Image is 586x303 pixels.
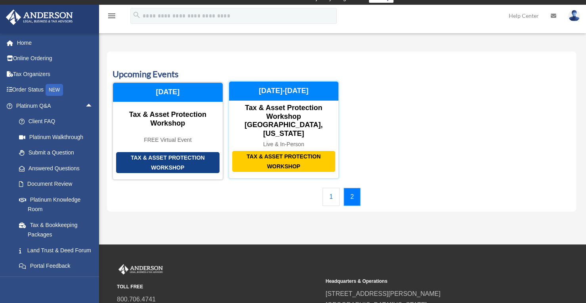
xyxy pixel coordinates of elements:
[11,242,105,258] a: Land Trust & Deed Forum
[117,296,156,303] a: 800.706.4741
[6,274,105,290] a: Digital Productsarrow_drop_down
[116,152,220,173] div: Tax & Asset Protection Workshop
[6,35,105,51] a: Home
[11,192,105,217] a: Platinum Knowledge Room
[11,145,105,161] a: Submit a Question
[229,82,339,180] a: Tax & Asset Protection Workshop Tax & Asset Protection Workshop [GEOGRAPHIC_DATA], [US_STATE] Liv...
[85,274,101,290] span: arrow_drop_down
[232,151,336,172] div: Tax & Asset Protection Workshop
[11,129,105,145] a: Platinum Walkthrough
[326,290,441,297] a: [STREET_ADDRESS][PERSON_NAME]
[229,82,339,101] div: [DATE]-[DATE]
[229,104,339,138] div: Tax & Asset Protection Workshop [GEOGRAPHIC_DATA], [US_STATE]
[326,277,529,286] small: Headquarters & Operations
[107,14,116,21] a: menu
[6,66,105,82] a: Tax Organizers
[46,84,63,96] div: NEW
[107,11,116,21] i: menu
[113,82,223,180] a: Tax & Asset Protection Workshop Tax & Asset Protection Workshop FREE Virtual Event [DATE]
[113,137,223,143] div: FREE Virtual Event
[6,98,105,114] a: Platinum Q&Aarrow_drop_up
[113,111,223,128] div: Tax & Asset Protection Workshop
[323,188,340,206] a: 1
[6,51,105,67] a: Online Ordering
[117,283,320,291] small: TOLL FREE
[85,98,101,114] span: arrow_drop_up
[344,188,361,206] a: 2
[113,68,571,80] h3: Upcoming Events
[229,141,339,148] div: Live & In-Person
[11,114,105,130] a: Client FAQ
[11,258,105,274] a: Portal Feedback
[132,11,141,19] i: search
[113,83,223,102] div: [DATE]
[11,217,105,242] a: Tax & Bookkeeping Packages
[11,160,105,176] a: Answered Questions
[117,264,164,274] img: Anderson Advisors Platinum Portal
[6,82,105,98] a: Order StatusNEW
[568,10,580,21] img: User Pic
[4,10,75,25] img: Anderson Advisors Platinum Portal
[11,176,105,192] a: Document Review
